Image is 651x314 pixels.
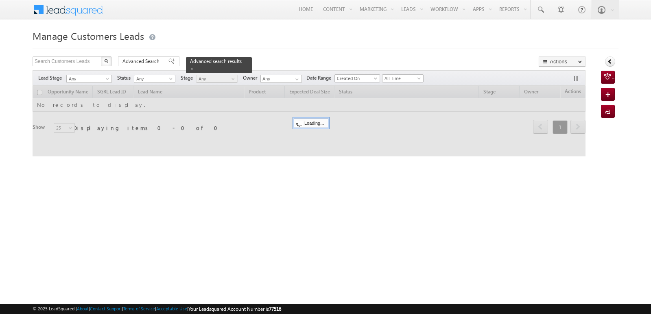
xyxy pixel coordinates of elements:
span: © 2025 LeadSquared | | | | | [33,305,281,313]
a: Acceptable Use [156,306,187,311]
span: Any [67,75,109,82]
span: Manage Customers Leads [33,29,144,42]
span: Any [134,75,173,82]
a: Contact Support [90,306,122,311]
a: About [77,306,89,311]
span: Owner [243,74,260,82]
div: Loading... [294,118,328,128]
span: Lead Stage [38,74,65,82]
button: Actions [539,56,585,67]
a: All Time [382,74,424,82]
a: Any [66,75,112,83]
a: Any [196,75,238,83]
span: Your Leadsquared Account Number is [188,306,281,312]
a: Show All Items [291,75,301,83]
a: Any [134,75,175,83]
span: Advanced Search [122,58,162,65]
span: Status [117,74,134,82]
span: Advanced search results [190,58,242,64]
span: 77516 [269,306,281,312]
span: Created On [335,75,377,82]
a: Created On [334,74,380,82]
span: Any [197,75,235,82]
span: All Time [382,75,421,82]
input: Type to Search [260,75,302,83]
img: Search [104,59,108,63]
span: Stage [181,74,196,82]
a: Terms of Service [123,306,155,311]
span: Date Range [306,74,334,82]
